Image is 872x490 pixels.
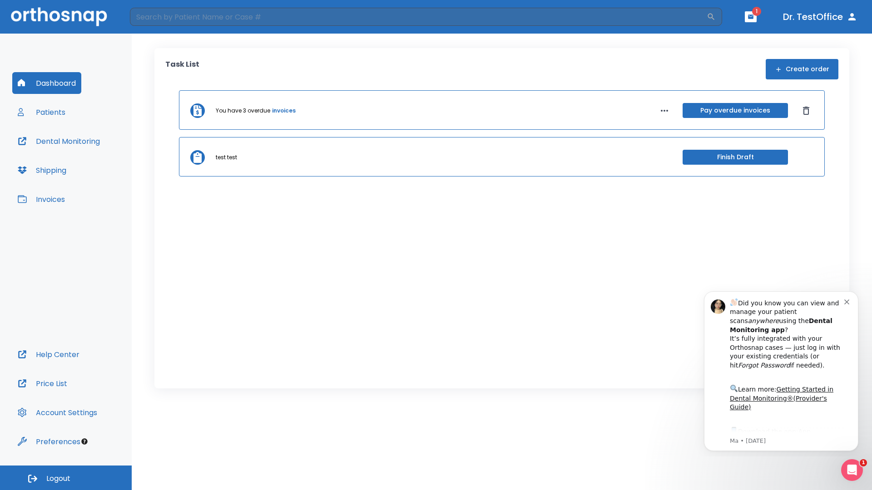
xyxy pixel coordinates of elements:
[216,153,237,162] p: test test
[12,402,103,423] button: Account Settings
[40,142,154,189] div: Download the app: | ​ Let us know if you need help getting started!
[154,14,161,21] button: Dismiss notification
[752,7,761,16] span: 1
[130,8,707,26] input: Search by Patient Name or Case #
[12,159,72,181] button: Shipping
[799,103,813,118] button: Dismiss
[766,59,838,79] button: Create order
[40,154,154,162] p: Message from Ma, sent 5w ago
[12,372,73,394] button: Price List
[12,188,70,210] button: Invoices
[779,9,861,25] button: Dr. TestOffice
[683,150,788,165] button: Finish Draft
[46,474,70,484] span: Logout
[860,459,867,466] span: 1
[40,145,120,161] a: App Store
[12,72,81,94] button: Dashboard
[272,107,296,115] a: invoices
[80,437,89,446] div: Tooltip anchor
[12,343,85,365] button: Help Center
[12,130,105,152] button: Dental Monitoring
[690,283,872,456] iframe: Intercom notifications message
[683,103,788,118] button: Pay overdue invoices
[165,59,199,79] p: Task List
[11,7,107,26] img: Orthosnap
[841,459,863,481] iframe: Intercom live chat
[12,431,86,452] button: Preferences
[12,101,71,123] button: Patients
[216,107,270,115] p: You have 3 overdue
